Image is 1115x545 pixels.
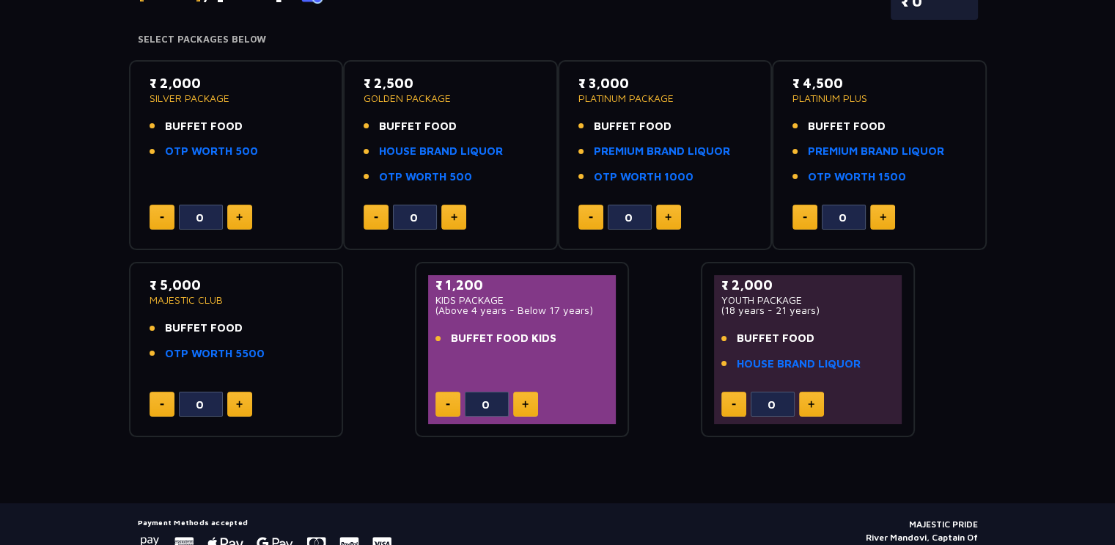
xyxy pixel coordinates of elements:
a: OTP WORTH 500 [379,169,472,186]
img: minus [803,216,807,219]
img: plus [665,213,671,221]
img: plus [236,213,243,221]
img: minus [446,403,450,406]
span: BUFFET FOOD KIDS [451,330,556,347]
a: OTP WORTH 500 [165,143,258,160]
span: BUFFET FOOD [737,330,814,347]
p: ₹ 4,500 [792,73,966,93]
p: MAJESTIC CLUB [150,295,323,305]
p: ₹ 1,200 [435,275,609,295]
img: plus [522,400,529,408]
img: minus [732,403,736,406]
img: plus [451,213,457,221]
p: ₹ 2,000 [150,73,323,93]
p: GOLDEN PACKAGE [364,93,537,103]
p: YOUTH PACKAGE [721,295,895,305]
p: (Above 4 years - Below 17 years) [435,305,609,315]
a: PREMIUM BRAND LIQUOR [594,143,730,160]
p: ₹ 5,000 [150,275,323,295]
h4: Select Packages Below [138,34,978,45]
p: PLATINUM PLUS [792,93,966,103]
span: BUFFET FOOD [165,320,243,337]
a: HOUSE BRAND LIQUOR [737,356,861,373]
p: ₹ 2,000 [721,275,895,295]
p: KIDS PACKAGE [435,295,609,305]
span: BUFFET FOOD [165,118,243,135]
a: OTP WORTH 1000 [594,169,693,186]
span: BUFFET FOOD [594,118,671,135]
p: SILVER PACKAGE [150,93,323,103]
p: PLATINUM PACKAGE [578,93,752,103]
a: HOUSE BRAND LIQUOR [379,143,503,160]
p: (18 years - 21 years) [721,305,895,315]
p: ₹ 3,000 [578,73,752,93]
img: plus [236,400,243,408]
a: PREMIUM BRAND LIQUOR [808,143,944,160]
img: minus [589,216,593,219]
img: minus [160,216,164,219]
p: ₹ 2,500 [364,73,537,93]
img: plus [808,400,814,408]
span: BUFFET FOOD [808,118,886,135]
img: minus [374,216,378,219]
img: minus [160,403,164,406]
img: plus [880,213,886,221]
a: OTP WORTH 5500 [165,345,265,362]
a: OTP WORTH 1500 [808,169,906,186]
h5: Payment Methods accepted [138,518,391,527]
span: BUFFET FOOD [379,118,457,135]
